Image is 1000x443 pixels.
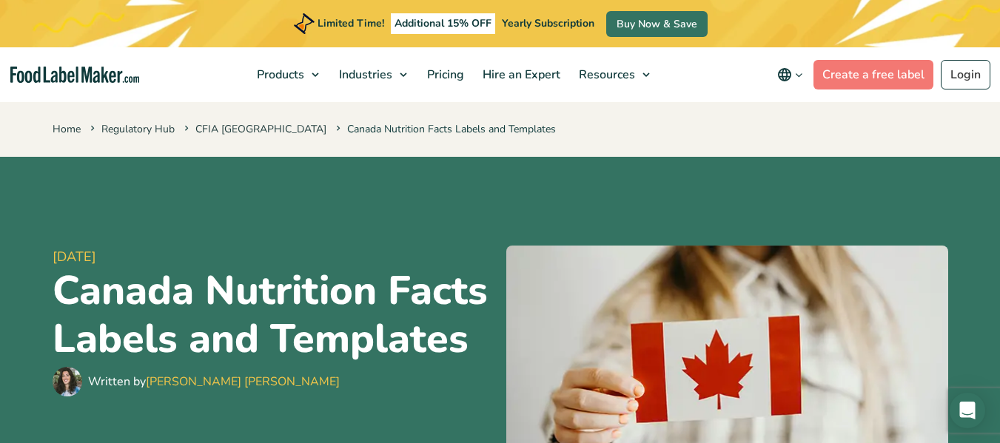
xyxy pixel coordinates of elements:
span: Limited Time! [318,16,384,30]
span: Industries [335,67,394,83]
a: Industries [330,47,415,102]
img: Maria Abi Hanna - Food Label Maker [53,367,82,396]
a: Home [53,122,81,136]
span: Hire an Expert [478,67,562,83]
span: Products [252,67,306,83]
a: Resources [570,47,657,102]
span: Resources [574,67,637,83]
span: Canada Nutrition Facts Labels and Templates [333,122,556,136]
span: Additional 15% OFF [391,13,495,34]
h1: Canada Nutrition Facts Labels and Templates [53,267,494,363]
span: Yearly Subscription [502,16,594,30]
a: Pricing [418,47,470,102]
a: Products [248,47,326,102]
div: Written by [88,373,340,390]
a: [PERSON_NAME] [PERSON_NAME] [146,373,340,390]
a: Login [941,60,990,89]
a: Buy Now & Save [606,11,708,37]
a: Create a free label [813,60,933,89]
div: Open Intercom Messenger [950,393,985,428]
span: [DATE] [53,247,494,267]
span: Pricing [423,67,466,83]
a: Hire an Expert [474,47,566,102]
a: Regulatory Hub [101,122,175,136]
a: CFIA [GEOGRAPHIC_DATA] [195,122,326,136]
